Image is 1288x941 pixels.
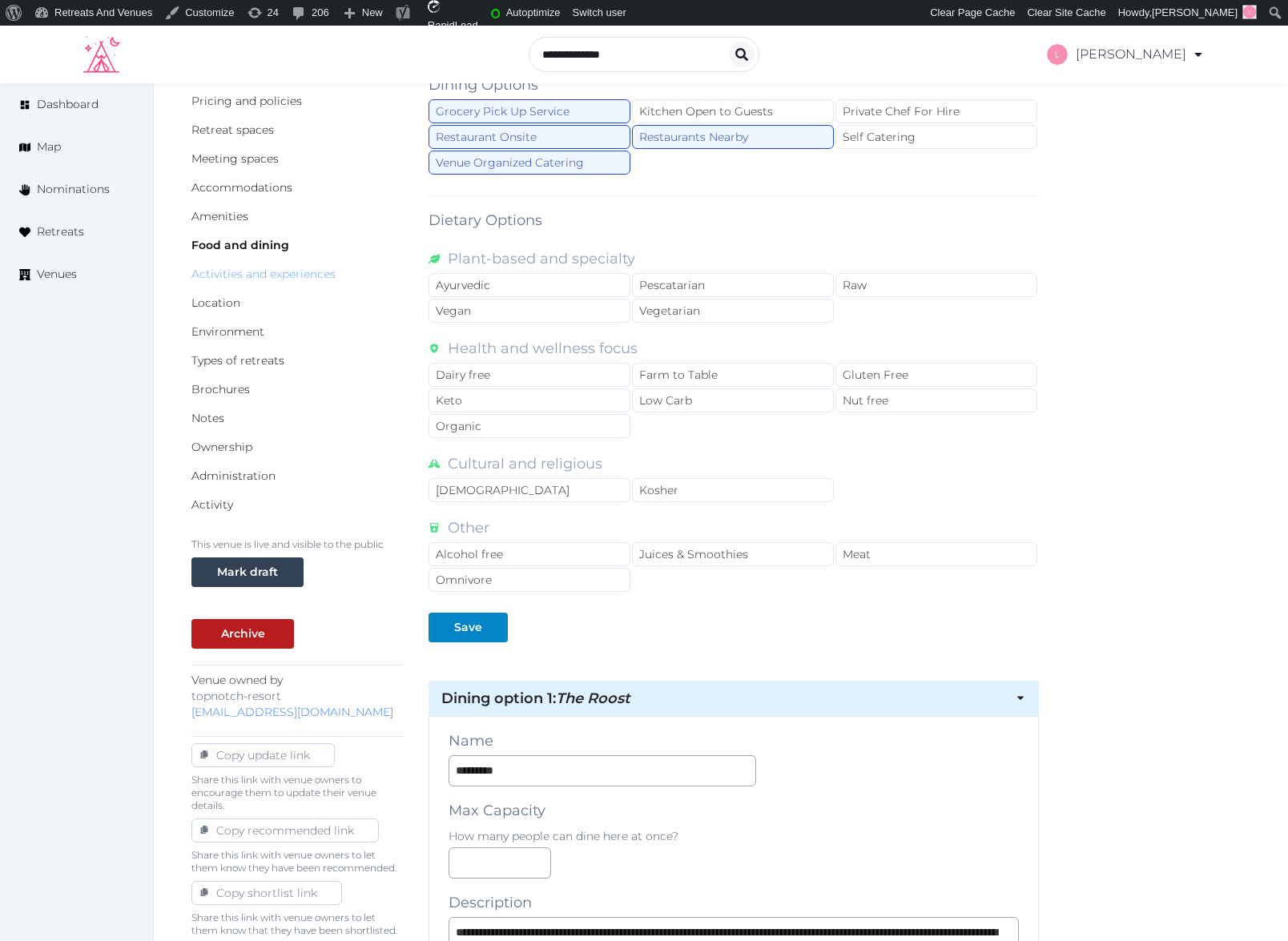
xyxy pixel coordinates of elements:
[191,743,335,767] button: Copy update link
[191,619,294,649] button: Archive
[191,296,240,310] a: Location
[632,478,834,502] div: Kosher
[429,125,630,149] div: Restaurant Onsite
[835,273,1037,297] div: Raw
[429,542,630,566] div: Alcohol free
[191,818,379,842] button: Copy recommended link
[429,568,630,592] div: Omnivore
[191,849,403,875] p: Share this link with venue owners to let them know they have been recommended.
[37,223,84,240] span: Retreats
[191,180,292,195] a: Accommodations
[429,478,630,502] div: [DEMOGRAPHIC_DATA]
[210,822,360,838] div: Copy recommended link
[632,542,834,566] div: Juices & Smoothies
[835,542,1037,566] div: Meat
[632,363,834,387] div: Farm to Table
[429,613,508,642] button: Save
[217,564,278,581] div: Mark draft
[429,74,538,96] label: Dining Options
[191,353,284,368] a: Types of retreats
[632,388,834,412] div: Low Carb
[210,885,324,901] div: Copy shortlist link
[449,828,1018,844] p: How many people can dine here at once?
[191,94,302,108] a: Pricing and policies
[191,238,289,252] a: Food and dining
[191,267,336,281] a: Activities and experiences
[930,6,1015,18] span: Clear Page Cache
[1152,6,1238,18] span: [PERSON_NAME]
[429,299,630,323] div: Vegan
[191,774,403,812] p: Share this link with venue owners to encourage them to update their venue details.
[37,96,99,113] span: Dashboard
[429,388,630,412] div: Keto
[429,414,630,438] div: Organic
[191,911,403,937] p: Share this link with venue owners to let them know that they have been shortlisted.
[835,388,1037,412] div: Nut free
[632,273,834,297] div: Pescatarian
[191,468,276,483] a: Administration
[835,99,1037,123] div: Private Chef For Hire
[632,125,834,149] div: Restaurants Nearby
[191,324,264,339] a: Environment
[448,337,638,363] label: Health and wellness focus
[632,299,834,323] div: Vegetarian
[191,705,393,719] a: [EMAIL_ADDRESS][DOMAIN_NAME]
[1027,6,1105,18] span: Clear Site Cache
[448,452,602,478] label: Cultural and religious
[191,382,250,396] a: Brochures
[191,123,274,137] a: Retreat spaces
[835,125,1037,149] div: Self Catering
[37,181,110,198] span: Nominations
[191,881,342,905] button: Copy shortlist link
[429,273,630,297] div: Ayurvedic
[191,497,233,512] a: Activity
[191,538,403,551] p: This venue is live and visible to the public
[632,99,834,123] div: Kitchen Open to Guests
[449,730,493,752] label: Name
[191,557,304,587] button: Mark draft
[191,689,281,703] span: topnotch-resort
[37,139,61,155] span: Map
[191,672,403,720] p: Venue owned by
[429,99,630,123] div: Grocery Pick Up Service
[221,625,265,642] div: Archive
[449,799,545,822] label: Max Capacity
[191,151,279,166] a: Meeting spaces
[429,363,630,387] div: Dairy free
[191,411,224,425] a: Notes
[429,209,542,231] label: Dietary Options
[441,687,1001,710] h2: Dining option 1 :
[37,266,77,283] span: Venues
[448,247,635,273] label: Plant-based and specialty
[210,747,316,763] div: Copy update link
[429,151,630,175] div: Venue Organized Catering
[835,363,1037,387] div: Gluten Free
[556,690,630,707] em: The Roost
[449,891,532,914] label: Description
[448,517,489,542] label: Other
[1047,32,1205,77] a: [PERSON_NAME]
[454,619,482,636] div: Save
[191,209,248,223] a: Amenities
[191,440,252,454] a: Ownership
